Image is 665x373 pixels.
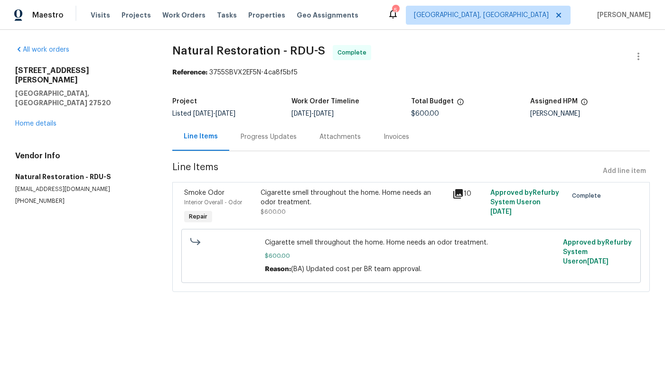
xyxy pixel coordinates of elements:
[265,251,557,261] span: $600.00
[530,110,650,117] div: [PERSON_NAME]
[32,10,64,20] span: Maestro
[184,190,225,196] span: Smoke Odor
[193,110,213,117] span: [DATE]
[314,110,334,117] span: [DATE]
[248,10,285,20] span: Properties
[530,98,578,105] h5: Assigned HPM
[291,110,334,117] span: -
[319,132,361,142] div: Attachments
[563,239,632,265] span: Approved by Refurby System User on
[215,110,235,117] span: [DATE]
[172,69,207,76] b: Reference:
[261,209,286,215] span: $600.00
[172,98,197,105] h5: Project
[122,10,151,20] span: Projects
[392,6,399,15] div: 5
[172,110,235,117] span: Listed
[15,151,150,161] h4: Vendor Info
[384,132,409,142] div: Invoices
[457,98,464,110] span: The total cost of line items that have been proposed by Opendoor. This sum includes line items th...
[91,10,110,20] span: Visits
[452,188,485,200] div: 10
[162,10,206,20] span: Work Orders
[15,66,150,85] h2: [STREET_ADDRESS][PERSON_NAME]
[193,110,235,117] span: -
[572,191,605,200] span: Complete
[185,212,211,221] span: Repair
[414,10,549,20] span: [GEOGRAPHIC_DATA], [GEOGRAPHIC_DATA]
[291,98,359,105] h5: Work Order Timeline
[291,266,421,273] span: (BA) Updated cost per BR team approval.
[15,46,69,53] a: All work orders
[587,258,609,265] span: [DATE]
[490,209,512,215] span: [DATE]
[15,89,150,108] h5: [GEOGRAPHIC_DATA], [GEOGRAPHIC_DATA] 27520
[581,98,588,110] span: The hpm assigned to this work order.
[291,110,311,117] span: [DATE]
[184,132,218,141] div: Line Items
[172,68,650,77] div: 3755SBVX2EF5N-4ca8f5bf5
[172,45,325,56] span: Natural Restoration - RDU-S
[217,12,237,18] span: Tasks
[490,190,559,215] span: Approved by Refurby System User on
[184,200,242,205] span: Interior Overall - Odor
[261,188,446,207] div: Cigarette smell throughout the home. Home needs an odor treatment.
[241,132,297,142] div: Progress Updates
[15,185,150,193] p: [EMAIL_ADDRESS][DOMAIN_NAME]
[411,98,454,105] h5: Total Budget
[411,110,439,117] span: $600.00
[337,48,370,57] span: Complete
[297,10,358,20] span: Geo Assignments
[265,238,557,247] span: Cigarette smell throughout the home. Home needs an odor treatment.
[15,120,56,127] a: Home details
[15,197,150,205] p: [PHONE_NUMBER]
[593,10,651,20] span: [PERSON_NAME]
[265,266,291,273] span: Reason:
[15,172,150,182] h5: Natural Restoration - RDU-S
[172,163,599,180] span: Line Items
